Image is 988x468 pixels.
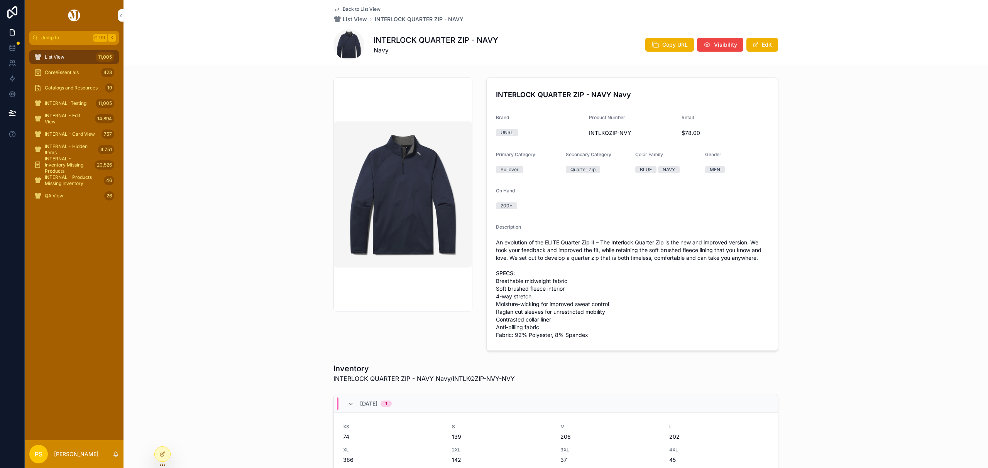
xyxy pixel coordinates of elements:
[45,156,91,174] span: INTERNAL - Inventory Missing Products
[496,89,768,100] h4: INTERLOCK QUARTER ZIP - NAVY Navy
[45,131,95,137] span: INTERNAL - Card View
[374,45,498,55] span: Navy
[663,166,675,173] div: NAVY
[570,166,596,173] div: Quarter Zip
[705,152,721,157] span: Gender
[697,38,743,52] button: Visibility
[333,374,515,383] span: INTERLOCK QUARTER ZIP - NAVY Navy/INTLKQZIP-NVY-NVY
[104,176,114,185] div: 46
[714,41,737,49] span: Visibility
[360,400,377,407] span: [DATE]
[452,433,552,441] span: 139
[501,129,513,136] div: UNRL
[560,424,660,430] span: M
[67,9,81,22] img: App logo
[496,114,509,120] span: Brand
[29,173,119,187] a: INTERNAL - Products Missing Inventory46
[45,193,63,199] span: QA View
[669,456,769,464] span: 45
[589,114,625,120] span: Product Number
[501,166,519,173] div: Pullover
[375,15,464,23] a: INTERLOCK QUARTER ZIP - NAVY
[560,447,660,453] span: 3XL
[746,38,778,52] button: Edit
[334,121,472,268] img: UNRL-INTERLOCK-QUARTER-ZIP-NAVY-F.webp
[104,191,114,200] div: 26
[29,96,119,110] a: INTERNAL -Testing11,005
[669,447,769,453] span: 4XL
[374,35,498,45] h1: INTERLOCK QUARTER ZIP - NAVY
[496,239,768,339] span: An evolution of the ELITE Quarter Zip II – The Interlock Quarter Zip is the new and improved vers...
[496,224,521,230] span: Description
[496,188,515,194] span: On Hand
[710,166,720,173] div: MEN
[669,433,769,441] span: 202
[45,69,79,76] span: Core/Essentials
[452,447,552,453] span: 2XL
[29,66,119,79] a: Core/Essentials423
[29,50,119,64] a: List View11,005
[635,152,663,157] span: Color Family
[93,34,107,42] span: Ctrl
[662,41,688,49] span: Copy URL
[35,449,42,459] span: PS
[385,401,387,407] div: 1
[29,158,119,172] a: INTERNAL - Inventory Missing Products20,526
[343,433,443,441] span: 74
[29,127,119,141] a: INTERNAL - Card View757
[95,160,114,170] div: 20,526
[560,433,660,441] span: 206
[41,35,90,41] span: Jump to...
[25,45,123,213] div: scrollable content
[96,99,114,108] div: 11,005
[333,15,367,23] a: List View
[96,52,114,62] div: 11,005
[45,85,98,91] span: Catalogs and Resources
[333,363,515,374] h1: Inventory
[343,6,381,12] span: Back to List View
[566,152,611,157] span: Secondary Category
[669,424,769,430] span: L
[45,100,86,106] span: INTERNAL -Testing
[29,189,119,203] a: QA View26
[29,31,119,45] button: Jump to...CtrlK
[95,114,114,123] div: 14,894
[343,15,367,23] span: List View
[29,81,119,95] a: Catalogs and Resources19
[102,130,114,139] div: 757
[333,6,381,12] a: Back to List View
[343,456,443,464] span: 386
[496,152,535,157] span: Primary Category
[29,143,119,157] a: INTERNAL - Hidden Items4,751
[98,145,114,154] div: 4,751
[54,450,98,458] p: [PERSON_NAME]
[682,114,694,120] span: Retail
[101,68,114,77] div: 423
[682,129,768,137] span: $78.00
[452,456,552,464] span: 142
[45,143,95,156] span: INTERNAL - Hidden Items
[501,202,513,209] div: 200+
[343,447,443,453] span: XL
[29,112,119,126] a: INTERNAL - Edit View14,894
[452,424,552,430] span: S
[109,35,115,41] span: K
[45,174,101,187] span: INTERNAL - Products Missing Inventory
[45,113,92,125] span: INTERNAL - Edit View
[560,456,660,464] span: 37
[45,54,64,60] span: List View
[343,424,443,430] span: XS
[645,38,694,52] button: Copy URL
[105,83,114,93] div: 19
[640,166,652,173] div: BLUE
[589,129,676,137] span: INTLKQZIP-NVY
